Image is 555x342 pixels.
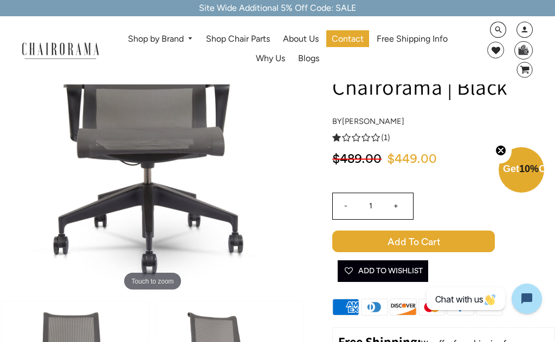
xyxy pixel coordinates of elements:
span: Shop Chair Parts [206,34,270,45]
a: Blogs [293,50,325,67]
span: Free Shipping Info [377,34,448,45]
span: Contact [332,34,364,45]
span: $449.00 [387,153,437,166]
span: Why Us [256,53,285,64]
a: Free Shipping Info [371,30,453,47]
span: Add To Wishlist [343,260,423,282]
a: Shop by Brand [122,31,199,48]
a: 1.0 rating (1 votes) [332,131,555,143]
nav: DesktopNavigation [109,30,467,70]
img: chairorama [17,41,104,60]
span: 10% [519,163,539,174]
button: Add to Cart [332,231,555,252]
span: Get Off [503,163,553,174]
input: - [333,193,359,219]
a: [PERSON_NAME] [342,116,404,126]
input: + [383,193,409,219]
h4: by [332,117,555,126]
span: About Us [283,34,319,45]
span: Blogs [298,53,319,64]
span: Add to Cart [332,231,495,252]
a: About Us [277,30,324,47]
a: Shop Chair Parts [201,30,275,47]
img: WhatsApp_Image_2024-07-12_at_16.23.01.webp [515,42,532,58]
a: Why Us [250,50,291,67]
span: (1) [381,132,390,143]
button: Add To Wishlist [338,260,428,282]
div: Get10%OffClose teaser [499,148,544,194]
button: Close teaser [490,139,512,163]
span: $489.00 [332,153,382,166]
a: Contact [326,30,369,47]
